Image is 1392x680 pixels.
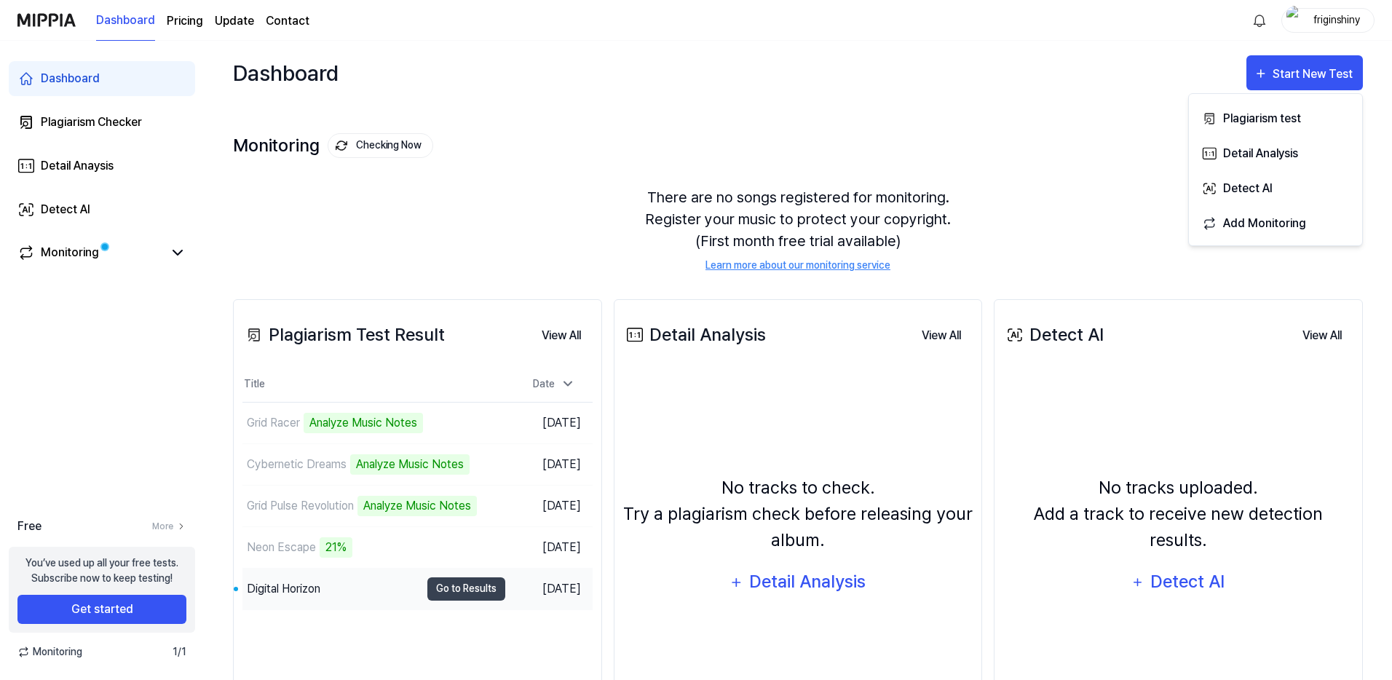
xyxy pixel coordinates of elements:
[247,456,347,473] div: Cybernetic Dreams
[233,169,1363,290] div: There are no songs registered for monitoring. Register your music to protect your copyright. (Fir...
[530,321,593,350] button: View All
[41,201,90,218] div: Detect AI
[41,157,114,175] div: Detail Anaysis
[1195,205,1356,240] button: Add Monitoring
[623,322,766,348] div: Detail Analysis
[233,133,433,158] div: Monitoring
[247,539,316,556] div: Neon Escape
[9,105,195,140] a: Plagiarism Checker
[1195,100,1356,135] button: Plagiarism test
[427,577,505,601] button: Go to Results
[623,475,973,553] div: No tracks to check. Try a plagiarism check before releasing your album.
[1122,565,1235,600] button: Detect AI
[1195,135,1356,170] button: Detail Analysis
[1003,322,1104,348] div: Detect AI
[1291,321,1353,350] button: View All
[1273,65,1356,84] div: Start New Test
[530,320,593,350] a: View All
[25,556,178,586] div: You’ve used up all your free tests. Subscribe now to keep testing!
[505,568,593,609] td: [DATE]
[505,443,593,485] td: [DATE]
[152,520,186,533] a: More
[41,70,100,87] div: Dashboard
[173,644,186,660] span: 1 / 1
[910,320,973,350] a: View All
[1223,179,1350,198] div: Detect AI
[96,1,155,41] a: Dashboard
[320,537,352,558] div: 21%
[1003,475,1353,553] div: No tracks uploaded. Add a track to receive new detection results.
[1291,320,1353,350] a: View All
[357,496,477,516] div: Analyze Music Notes
[41,244,99,261] div: Monitoring
[336,140,347,151] img: monitoring Icon
[1308,12,1365,28] div: friginshiny
[328,133,433,158] button: Checking Now
[247,580,320,598] div: Digital Horizon
[910,321,973,350] button: View All
[1281,8,1375,33] button: profilefriginshiny
[233,55,339,90] div: Dashboard
[167,12,203,30] a: Pricing
[17,244,163,261] a: Monitoring
[505,485,593,526] td: [DATE]
[1223,214,1350,233] div: Add Monitoring
[247,497,354,515] div: Grid Pulse Revolution
[17,518,41,535] span: Free
[505,402,593,443] td: [DATE]
[242,322,445,348] div: Plagiarism Test Result
[350,454,470,475] div: Analyze Music Notes
[720,565,876,600] button: Detail Analysis
[304,413,423,433] div: Analyze Music Notes
[1223,144,1350,163] div: Detail Analysis
[1195,170,1356,205] button: Detect AI
[266,12,309,30] a: Contact
[17,644,82,660] span: Monitoring
[17,595,186,624] button: Get started
[1246,55,1363,90] button: Start New Test
[1223,109,1350,128] div: Plagiarism test
[1251,12,1268,29] img: 알림
[41,114,142,131] div: Plagiarism Checker
[748,568,867,596] div: Detail Analysis
[505,526,593,568] td: [DATE]
[9,61,195,96] a: Dashboard
[9,149,195,183] a: Detail Anaysis
[1149,568,1227,596] div: Detect AI
[9,192,195,227] a: Detect AI
[215,12,254,30] a: Update
[1286,6,1304,35] img: profile
[527,372,581,396] div: Date
[705,258,890,273] a: Learn more about our monitoring service
[242,367,505,402] th: Title
[247,414,300,432] div: Grid Racer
